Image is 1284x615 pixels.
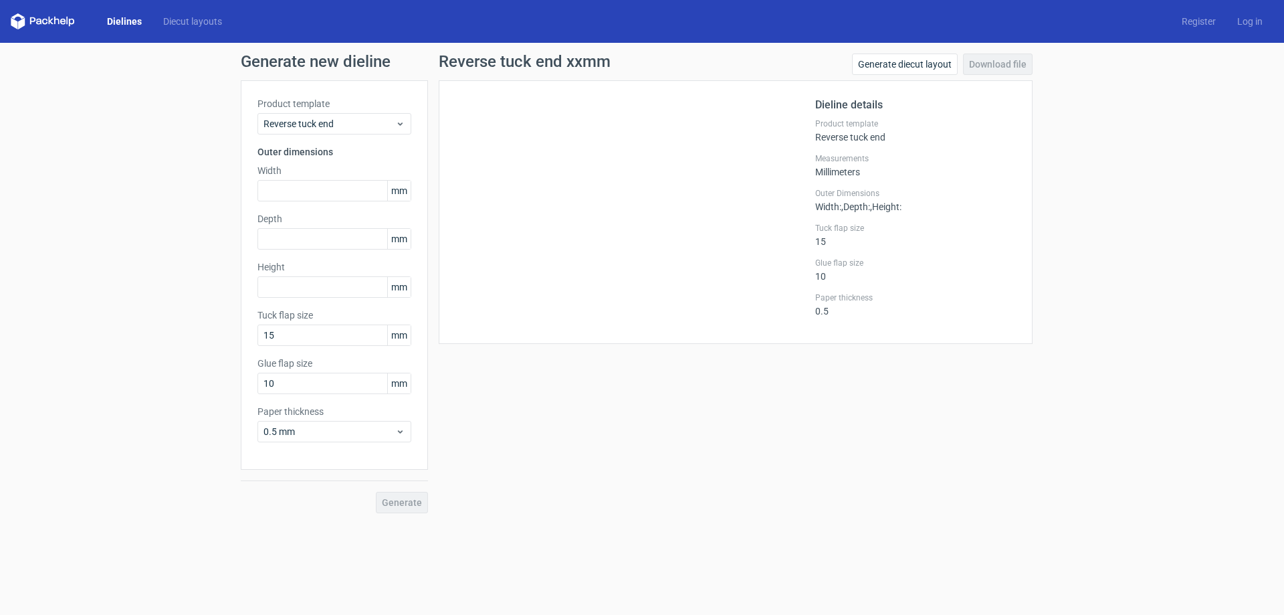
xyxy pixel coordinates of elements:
[257,97,411,110] label: Product template
[815,292,1016,303] label: Paper thickness
[387,325,411,345] span: mm
[257,164,411,177] label: Width
[815,258,1016,268] label: Glue flap size
[263,117,395,130] span: Reverse tuck end
[152,15,233,28] a: Diecut layouts
[257,145,411,159] h3: Outer dimensions
[387,277,411,297] span: mm
[387,229,411,249] span: mm
[815,258,1016,282] div: 10
[241,54,1043,70] h1: Generate new dieline
[815,223,1016,247] div: 15
[870,201,901,212] span: , Height :
[387,373,411,393] span: mm
[1171,15,1226,28] a: Register
[257,357,411,370] label: Glue flap size
[257,405,411,418] label: Paper thickness
[841,201,870,212] span: , Depth :
[257,309,411,322] label: Tuck flap size
[815,292,1016,317] div: 0.5
[815,153,1016,177] div: Millimeters
[815,97,1016,113] h2: Dieline details
[257,260,411,274] label: Height
[815,118,1016,143] div: Reverse tuck end
[815,223,1016,234] label: Tuck flap size
[852,54,958,75] a: Generate diecut layout
[387,181,411,201] span: mm
[815,118,1016,129] label: Product template
[1226,15,1273,28] a: Log in
[815,201,841,212] span: Width :
[815,188,1016,199] label: Outer Dimensions
[439,54,611,70] h1: Reverse tuck end xxmm
[815,153,1016,164] label: Measurements
[263,425,395,438] span: 0.5 mm
[257,212,411,226] label: Depth
[96,15,152,28] a: Dielines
